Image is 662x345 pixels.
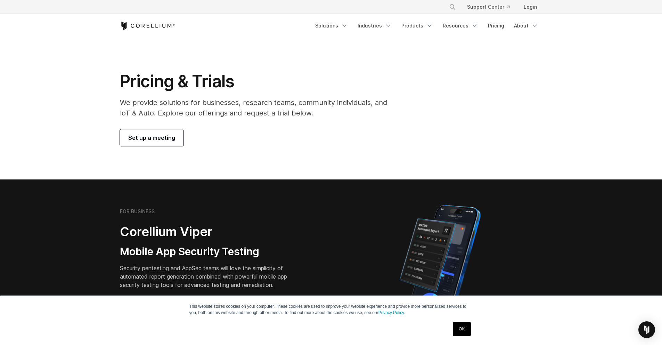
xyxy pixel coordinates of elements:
[120,71,397,92] h1: Pricing & Trials
[518,1,542,13] a: Login
[638,321,655,338] div: Open Intercom Messenger
[446,1,459,13] button: Search
[388,202,492,323] img: Corellium MATRIX automated report on iPhone showing app vulnerability test results across securit...
[311,19,542,32] div: Navigation Menu
[120,22,175,30] a: Corellium Home
[189,303,473,316] p: This website stores cookies on your computer. These cookies are used to improve your website expe...
[378,310,405,315] a: Privacy Policy.
[120,97,397,118] p: We provide solutions for businesses, research teams, community individuals, and IoT & Auto. Explo...
[128,134,175,142] span: Set up a meeting
[461,1,515,13] a: Support Center
[453,322,471,336] a: OK
[353,19,396,32] a: Industries
[397,19,437,32] a: Products
[120,208,155,215] h6: FOR BUSINESS
[510,19,542,32] a: About
[311,19,352,32] a: Solutions
[484,19,508,32] a: Pricing
[441,1,542,13] div: Navigation Menu
[439,19,482,32] a: Resources
[120,129,183,146] a: Set up a meeting
[120,264,298,289] p: Security pentesting and AppSec teams will love the simplicity of automated report generation comb...
[120,245,298,258] h3: Mobile App Security Testing
[120,224,298,240] h2: Corellium Viper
